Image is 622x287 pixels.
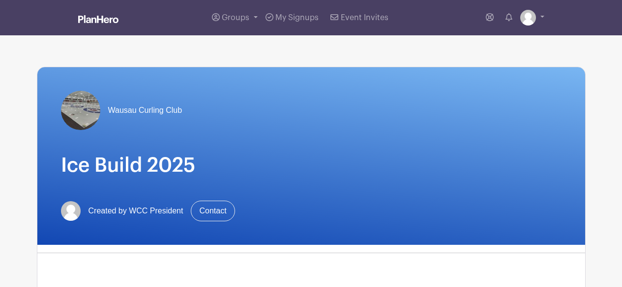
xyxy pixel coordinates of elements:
h1: Ice Build 2025 [61,154,562,177]
img: default-ce2991bfa6775e67f084385cd625a349d9dcbb7a52a09fb2fda1e96e2d18dcdb.png [520,10,536,26]
img: default-ce2991bfa6775e67f084385cd625a349d9dcbb7a52a09fb2fda1e96e2d18dcdb.png [61,201,81,221]
span: Wausau Curling Club [108,104,182,116]
a: Contact [191,201,235,221]
span: Groups [222,14,249,22]
img: WCC%20ice%20field.jpg [61,91,100,130]
span: My Signups [275,14,319,22]
img: logo_white-6c42ec7e38ccf1d336a20a19083b03d10ae64f83f12c07503d8b9e83406b4c7d.svg [78,15,118,23]
span: Event Invites [341,14,388,22]
span: Created by WCC President [89,205,183,217]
